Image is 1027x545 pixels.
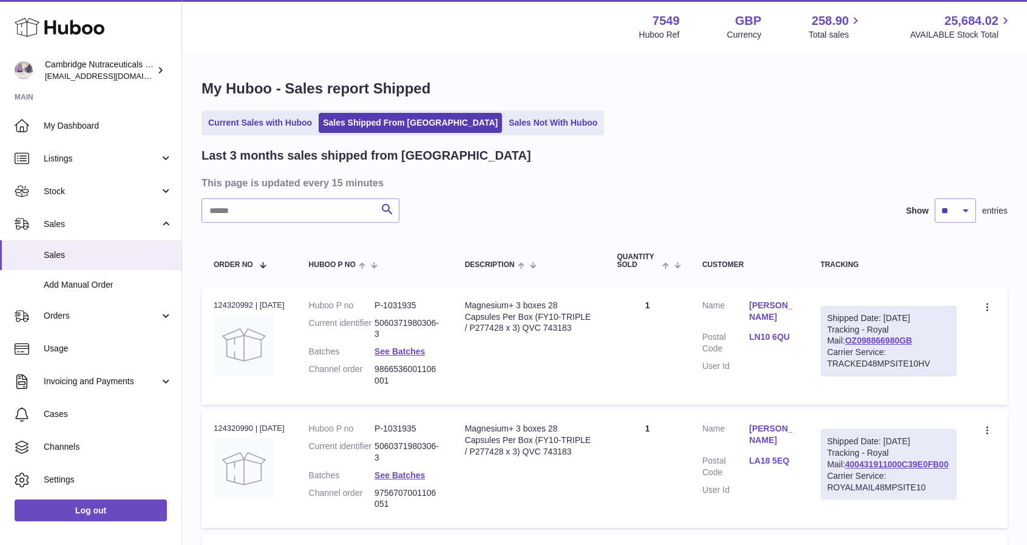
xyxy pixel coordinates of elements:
a: LA18 5EQ [749,455,796,467]
span: Description [465,261,515,269]
div: Tracking [821,261,957,269]
span: Sales [44,249,172,261]
img: qvc@camnutra.com [15,61,33,80]
span: entries [982,205,1008,217]
span: Huboo P no [309,261,356,269]
img: no-photo.jpg [214,314,274,375]
div: Carrier Service: ROYALMAIL48MPSITE10 [827,470,950,493]
div: 124320990 | [DATE] [214,423,285,434]
dd: 5060371980306-3 [375,441,441,464]
div: Currency [727,29,762,41]
a: OZ098866980GB [845,336,912,345]
a: See Batches [375,470,425,480]
h1: My Huboo - Sales report Shipped [202,79,1008,98]
dt: Huboo P no [309,300,375,311]
dt: Postal Code [702,455,749,478]
dt: User Id [702,361,749,372]
td: 1 [605,288,690,405]
a: See Batches [375,347,425,356]
h2: Last 3 months sales shipped from [GEOGRAPHIC_DATA] [202,147,531,164]
span: Quantity Sold [617,253,659,269]
a: 25,684.02 AVAILABLE Stock Total [910,13,1012,41]
dd: P-1031935 [375,300,441,311]
strong: GBP [735,13,761,29]
div: Carrier Service: TRACKED48MPSITE10HV [827,347,950,370]
a: Sales Not With Huboo [504,113,602,133]
a: Log out [15,499,167,521]
dt: Current identifier [309,317,375,340]
div: Magnesium+ 3 boxes 28 Capsules Per Box (FY10-TRIPLE / P277428 x 3) QVC 743183 [465,423,593,458]
dt: User Id [702,484,749,496]
strong: 7549 [652,13,680,29]
td: 1 [605,411,690,528]
span: Order No [214,261,253,269]
span: [EMAIL_ADDRESS][DOMAIN_NAME] [45,71,178,81]
div: 124320992 | [DATE] [214,300,285,311]
span: Orders [44,310,160,322]
a: [PERSON_NAME] [749,300,796,323]
dt: Channel order [309,487,375,510]
div: Customer [702,261,796,269]
span: Invoicing and Payments [44,376,160,387]
div: Cambridge Nutraceuticals Ltd [45,59,154,82]
dd: 5060371980306-3 [375,317,441,340]
span: Usage [44,343,172,354]
span: Cases [44,408,172,420]
a: [PERSON_NAME] [749,423,796,446]
span: AVAILABLE Stock Total [910,29,1012,41]
a: 400431911000C39E0FB00 [845,459,948,469]
a: LN10 6QU [749,331,796,343]
span: Settings [44,474,172,486]
span: Stock [44,186,160,197]
div: Magnesium+ 3 boxes 28 Capsules Per Box (FY10-TRIPLE / P277428 x 3) QVC 743183 [465,300,593,334]
img: no-photo.jpg [214,438,274,499]
a: Sales Shipped From [GEOGRAPHIC_DATA] [319,113,502,133]
div: Shipped Date: [DATE] [827,436,950,447]
dt: Postal Code [702,331,749,354]
span: Sales [44,218,160,230]
dt: Batches [309,346,375,357]
div: Tracking - Royal Mail: [821,429,957,499]
a: 258.90 Total sales [808,13,863,41]
dd: 9756707001106051 [375,487,441,510]
span: 25,684.02 [944,13,998,29]
dt: Current identifier [309,441,375,464]
span: Add Manual Order [44,279,172,291]
div: Shipped Date: [DATE] [827,313,950,324]
span: Total sales [808,29,863,41]
a: Current Sales with Huboo [204,113,316,133]
dd: P-1031935 [375,423,441,435]
span: My Dashboard [44,120,172,132]
dt: Channel order [309,364,375,387]
dt: Name [702,300,749,326]
dt: Huboo P no [309,423,375,435]
div: Tracking - Royal Mail: [821,306,957,376]
div: Huboo Ref [639,29,680,41]
dt: Name [702,423,749,449]
span: Channels [44,441,172,453]
h3: This page is updated every 15 minutes [202,176,1005,189]
dt: Batches [309,470,375,481]
dd: 9866536001106001 [375,364,441,387]
span: 258.90 [812,13,849,29]
label: Show [906,205,929,217]
span: Listings [44,153,160,164]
